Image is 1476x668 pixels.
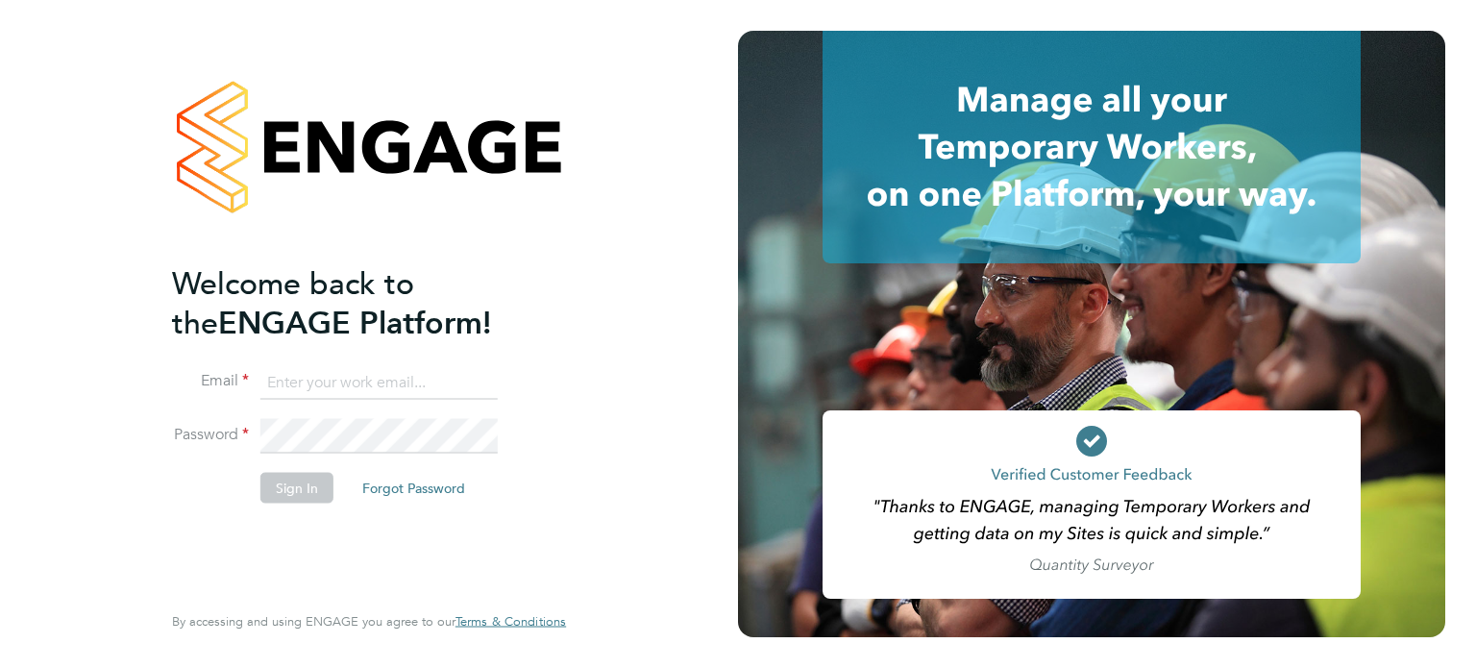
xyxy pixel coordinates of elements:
[347,473,480,504] button: Forgot Password
[260,365,498,400] input: Enter your work email...
[455,613,566,630] span: Terms & Conditions
[172,425,249,445] label: Password
[172,371,249,391] label: Email
[260,473,333,504] button: Sign In
[172,613,566,630] span: By accessing and using ENGAGE you agree to our
[172,264,414,341] span: Welcome back to the
[455,614,566,630] a: Terms & Conditions
[172,263,547,342] h2: ENGAGE Platform!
